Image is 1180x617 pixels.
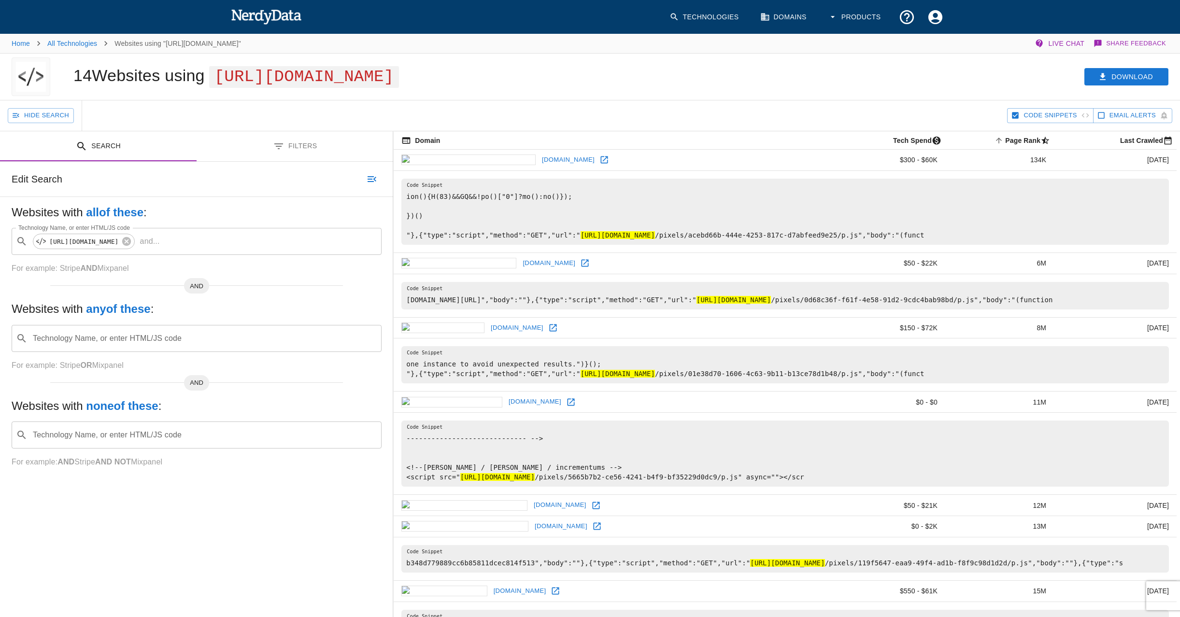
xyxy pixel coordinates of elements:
button: Support and Documentation [893,3,921,31]
td: 13M [945,516,1054,537]
span: Most recent date this website was successfully crawled [1108,135,1177,146]
button: Account Settings [921,3,950,31]
img: "https://cdn.v3.identitypxl.app" logo [16,57,46,96]
a: Open mindabovematter.com in new window [589,498,603,513]
a: [DOMAIN_NAME] [531,498,589,513]
img: casinolifemagazine.com icon [401,154,536,165]
b: AND [57,458,74,466]
button: Hide Code Snippets [1007,108,1093,123]
pre: one instance to avoid unexpected results.")}(); "},{"type":"script","method":"GET","url":" /pixel... [401,346,1169,383]
hl: [URL][DOMAIN_NAME] [697,296,771,304]
button: Filters [197,131,393,162]
hl: [URL][DOMAIN_NAME] [750,559,825,567]
h4: 14 Websites using [73,66,209,84]
a: All Technologies [47,40,97,47]
img: tridence.com icon [401,586,487,596]
td: 15M [945,580,1054,602]
td: 8M [945,317,1054,338]
td: [DATE] [1054,516,1177,537]
img: 0.jpg [35,236,47,247]
p: Websites using "[URL][DOMAIN_NAME]" [114,39,241,48]
b: OR [80,361,92,369]
td: [DATE] [1054,495,1177,516]
a: [DOMAIN_NAME] [488,321,546,336]
button: Products [822,3,889,31]
p: For example: Stripe Mixpanel [12,456,382,468]
img: mindabovematter.com icon [401,500,527,511]
a: Home [12,40,30,47]
td: $150 - $72K [830,317,945,338]
span: AND [184,281,209,291]
a: Open wickedwinerun.com in new window [578,256,592,270]
a: [DOMAIN_NAME] [520,256,578,271]
td: 12M [945,495,1054,516]
h5: Websites with : [12,205,382,220]
td: [DATE] [1054,392,1177,413]
a: Technologies [664,3,747,31]
td: $0 - $2K [830,516,945,537]
td: [DATE] [1054,580,1177,602]
span: Hide Code Snippets [1024,110,1077,121]
img: NerdyData.com [231,7,302,26]
td: [DATE] [1054,150,1177,171]
nav: breadcrumb [12,34,241,53]
span: Get email alerts with newly found website results. Click to enable. [1109,110,1156,121]
a: Open casinolifemagazine.com in new window [597,153,611,167]
button: Share Feedback [1092,34,1168,53]
a: [DOMAIN_NAME] [491,584,549,599]
img: awesomedoggies.com icon [401,521,528,532]
p: and ... [136,236,164,247]
a: [DOMAIN_NAME] [532,519,590,534]
a: Open qualfon.com in new window [546,321,560,335]
td: [DATE] [1054,252,1177,274]
b: any of these [86,302,150,315]
td: $300 - $60K [830,150,945,171]
b: all of these [86,206,143,219]
img: qualfon.com icon [401,323,484,333]
hl: [URL][DOMAIN_NAME] [460,473,535,481]
td: 11M [945,392,1054,413]
img: quotewerks.com icon [401,397,502,407]
td: $0 - $0 [830,392,945,413]
td: 134K [945,150,1054,171]
code: [URL][DOMAIN_NAME] [49,238,119,245]
td: 6M [945,252,1054,274]
a: Open quotewerks.com in new window [564,395,578,409]
b: AND NOT [95,458,131,466]
td: [DATE] [1054,317,1177,338]
label: Technology Name, or enter HTML/JS code [18,224,130,232]
h5: Websites with : [12,398,382,414]
a: Open tridence.com in new window [548,584,563,598]
pre: b348d779889cc6b85811dcec814f513","body":""},{"type":"script","method":"GET","url":" /pixels/119f5... [401,545,1169,573]
hl: [URL][DOMAIN_NAME] [581,370,655,378]
pre: ----------------------------- --> <!--[PERSON_NAME] / [PERSON_NAME] / incrementums --> <script sr... [401,421,1169,487]
hl: [URL][DOMAIN_NAME] [581,231,655,239]
h6: Edit Search [12,171,62,187]
button: Hide Search [8,108,74,123]
span: AND [184,378,209,388]
button: Get email alerts with newly found website results. Click to enable. [1093,108,1172,123]
iframe: Drift Widget Chat Controller [1132,559,1168,596]
button: Live Chat [1033,34,1088,53]
span: The registered domain name (i.e. "nerdydata.com"). [401,135,440,146]
span: A page popularity ranking based on a domain's backlinks. Smaller numbers signal more popular doma... [993,135,1054,146]
td: $50 - $22K [830,252,945,274]
p: For example: Stripe Mixpanel [12,360,382,371]
a: Open awesomedoggies.com in new window [590,519,604,533]
pre: [DOMAIN_NAME][URL]","body":""},{"type":"script","method":"GET","url":" /pixels/0d68c36f-f61f-4e58... [401,282,1169,309]
a: [DOMAIN_NAME] [506,394,564,409]
b: AND [80,264,97,272]
img: wickedwinerun.com icon [401,258,516,268]
pre: ion(){H(83)&&GQ&&!po()["0"]?mo():no()}); })() "},{"type":"script","method":"GET","url":" /pixels/... [401,179,1169,245]
h5: Websites with : [12,301,382,317]
p: For example: Stripe Mixpanel [12,263,382,274]
td: $50 - $21K [830,495,945,516]
b: none of these [86,399,158,412]
div: [URL][DOMAIN_NAME] [33,234,135,249]
span: [URL][DOMAIN_NAME] [209,66,398,88]
button: Download [1084,68,1168,86]
td: $550 - $61K [830,580,945,602]
span: The estimated minimum and maximum annual tech spend each webpage has, based on the free, freemium... [881,135,945,146]
a: Domains [754,3,814,31]
a: [DOMAIN_NAME] [540,153,597,168]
